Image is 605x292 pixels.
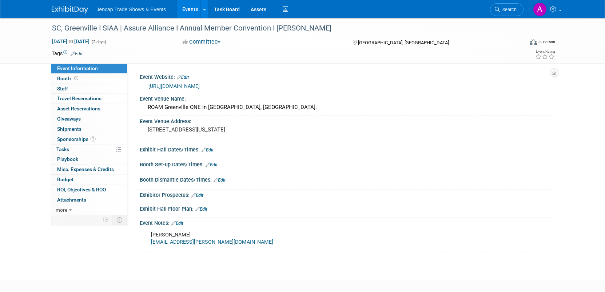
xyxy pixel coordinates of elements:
a: Shipments [51,124,127,134]
div: Event Venue Name: [140,93,554,102]
div: Event Format [481,38,556,49]
span: Jencap Trade Shows & Events [97,7,166,12]
a: [EMAIL_ADDRESS][PERSON_NAME][DOMAIN_NAME] [151,239,273,245]
div: [PERSON_NAME] [146,228,474,250]
span: Booth not reserved yet [73,76,80,81]
div: Booth Set-up Dates/Times: [140,159,554,169]
div: ROAM Greenville ONE in [GEOGRAPHIC_DATA], [GEOGRAPHIC_DATA]. [145,102,548,113]
a: Staff [51,84,127,94]
button: Committed [180,38,223,46]
div: Event Website: [140,72,554,81]
a: Edit [177,75,189,80]
td: Personalize Event Tab Strip [100,215,112,224]
div: Event Notes: [140,218,554,227]
span: more [56,207,67,213]
a: Edit [214,178,226,183]
span: Travel Reservations [57,96,102,101]
a: Edit [202,147,214,153]
span: Asset Reservations [57,106,100,111]
a: more [51,205,127,215]
span: Attachments [57,197,86,203]
a: Misc. Expenses & Credits [51,165,127,174]
a: Playbook [51,154,127,164]
a: Travel Reservations [51,94,127,104]
a: Booth [51,74,127,84]
span: [GEOGRAPHIC_DATA], [GEOGRAPHIC_DATA] [358,40,449,45]
span: (2 days) [91,40,106,44]
a: Search [490,3,524,16]
span: Playbook [57,156,78,162]
a: Edit [206,162,218,167]
a: Edit [71,51,83,56]
span: Misc. Expenses & Credits [57,166,114,172]
span: Staff [57,86,68,92]
a: Edit [195,207,207,212]
span: Tasks [56,146,69,152]
span: [DATE] [DATE] [52,38,90,45]
div: SC, Greenville I SIAA | Assure Alliance I Annual Member Convention I [PERSON_NAME] [49,22,513,35]
a: Tasks [51,145,127,154]
div: Event Venue Address: [140,116,554,125]
div: In-Person [538,39,555,45]
span: Shipments [57,126,81,132]
div: Event Rating [535,50,555,53]
div: Booth Dismantle Dates/Times: [140,174,554,184]
span: Sponsorships [57,136,96,142]
td: Toggle Event Tabs [112,215,127,224]
span: Giveaways [57,116,81,122]
img: Allison Sharpe [533,3,547,16]
a: ROI, Objectives & ROO [51,185,127,195]
a: Edit [171,221,183,226]
a: [URL][DOMAIN_NAME] [148,83,200,89]
div: Exhibitor Prospectus: [140,190,554,199]
span: Search [500,7,517,12]
div: Exhibit Hall Dates/Times: [140,144,554,154]
a: Asset Reservations [51,104,127,114]
span: Budget [57,177,73,182]
a: Sponsorships1 [51,134,127,144]
pre: [STREET_ADDRESS][US_STATE] [148,126,304,133]
span: ROI, Objectives & ROO [57,187,106,192]
img: ExhibitDay [52,6,88,13]
a: Event Information [51,64,127,73]
a: Edit [191,193,203,198]
img: Format-Inperson.png [530,39,537,45]
a: Attachments [51,195,127,205]
div: Exhibit Hall Floor Plan: [140,203,554,213]
span: 1 [90,136,96,142]
a: Giveaways [51,114,127,124]
span: Booth [57,76,80,81]
span: Event Information [57,65,98,71]
td: Tags [52,50,83,57]
a: Budget [51,175,127,184]
span: to [67,38,74,44]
